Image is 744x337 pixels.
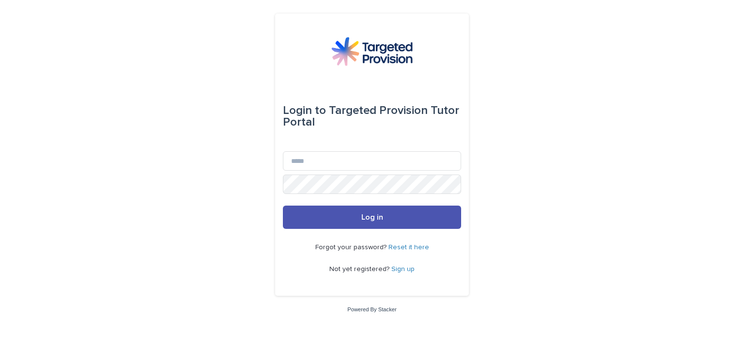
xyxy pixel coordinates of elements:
[315,244,388,251] span: Forgot your password?
[329,266,391,273] span: Not yet registered?
[283,97,461,136] div: Targeted Provision Tutor Portal
[361,213,383,221] span: Log in
[331,37,413,66] img: M5nRWzHhSzIhMunXDL62
[388,244,429,251] a: Reset it here
[347,306,396,312] a: Powered By Stacker
[391,266,415,273] a: Sign up
[283,206,461,229] button: Log in
[283,105,326,116] span: Login to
